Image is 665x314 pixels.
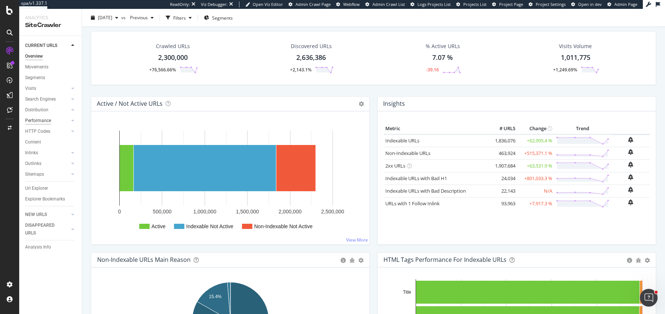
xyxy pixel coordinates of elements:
span: Project Settings [536,1,566,7]
text: 2,000,000 [279,209,301,215]
span: Logs Projects List [417,1,451,7]
div: +1,249.69% [553,67,577,73]
a: HTTP Codes [25,128,69,135]
div: SiteCrawler [25,21,76,30]
div: Crawled URLs [156,43,190,50]
text: Indexable Not Active [186,223,233,229]
div: Overview [25,53,43,60]
text: Title [403,290,412,295]
a: Search Engines [25,95,69,103]
a: Indexable URLs with Bad Description [385,188,466,194]
div: ReadOnly: [170,1,190,7]
div: bell-plus [628,149,633,155]
a: DISAPPEARED URLS [25,222,69,237]
a: Indexable URLs [385,137,419,144]
span: Projects List [463,1,487,7]
a: Url Explorer [25,185,76,192]
div: gear [645,258,650,263]
div: Non-Indexable URLs Main Reason [97,256,191,263]
div: -39.16 [426,67,439,73]
a: Analysis Info [25,243,76,251]
text: 2,500,000 [321,209,344,215]
td: 463,924 [488,147,517,159]
div: +2,143.1% [290,67,311,73]
div: circle-info [627,258,632,263]
div: circle-info [341,258,346,263]
text: 0 [118,209,121,215]
div: Content [25,138,41,146]
a: Admin Crawl Page [289,1,331,7]
a: Logs Projects List [410,1,451,7]
text: Non-Indexable Not Active [254,223,313,229]
div: bell-plus [628,162,633,168]
div: 7.07 % [432,53,453,63]
div: Url Explorer [25,185,48,192]
span: Project Page [499,1,523,7]
div: Visits Volume [559,43,592,50]
td: 22,143 [488,185,517,197]
div: bug [636,258,641,263]
span: Segments [212,14,233,21]
span: Open Viz Editor [253,1,283,7]
div: Distribution [25,106,48,114]
div: Outlinks [25,160,41,168]
a: Projects List [456,1,487,7]
button: Segments [201,12,236,24]
th: Metric [383,123,488,134]
td: +62,995.4 % [517,134,554,147]
a: Visits [25,85,69,92]
div: bug [349,258,355,263]
a: Admin Page [607,1,637,7]
a: NEW URLS [25,211,69,219]
div: Viz Debugger: [201,1,228,7]
button: Previous [127,12,157,24]
a: Sitemaps [25,170,69,178]
h4: Active / Not Active URLs [97,99,163,109]
a: Outlinks [25,160,69,168]
div: gear [358,258,364,263]
a: Content [25,138,76,146]
div: Segments [25,74,45,82]
a: Movements [25,63,76,71]
a: Webflow [336,1,360,7]
div: % Active URLs [426,43,460,50]
a: Performance [25,117,69,125]
a: Distribution [25,106,69,114]
td: 1,836,076 [488,134,517,147]
a: Explorer Bookmarks [25,195,76,203]
td: 1,907,684 [488,159,517,172]
a: URLs with 1 Follow Inlink [385,200,440,207]
a: View More [346,237,368,243]
td: +801,033.3 % [517,172,554,185]
div: 2,300,000 [158,53,188,63]
div: Movements [25,63,48,71]
a: CURRENT URLS [25,42,69,50]
div: Explorer Bookmarks [25,195,65,203]
td: 24,034 [488,172,517,185]
div: bell-plus [628,137,633,143]
text: 500,000 [153,209,172,215]
div: Filters [173,14,186,21]
span: vs [121,14,127,21]
a: Segments [25,74,76,82]
text: 15.4% [209,294,221,299]
td: N/A [517,185,554,197]
div: Analysis Info [25,243,51,251]
i: Options [359,101,364,107]
td: +63,531.9 % [517,159,554,172]
button: Filters [163,12,195,24]
text: Active [151,223,166,229]
a: Project Page [492,1,523,7]
a: Inlinks [25,149,69,157]
svg: A chart. [97,123,364,239]
div: DISAPPEARED URLS [25,222,62,237]
a: Open in dev [571,1,602,7]
a: Indexable URLs with Bad H1 [385,175,447,182]
div: Performance [25,117,51,125]
div: Inlinks [25,149,38,157]
td: +515,371.1 % [517,147,554,159]
div: +76,566.66% [149,67,176,73]
span: Admin Crawl List [372,1,405,7]
span: Open in dev [578,1,602,7]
